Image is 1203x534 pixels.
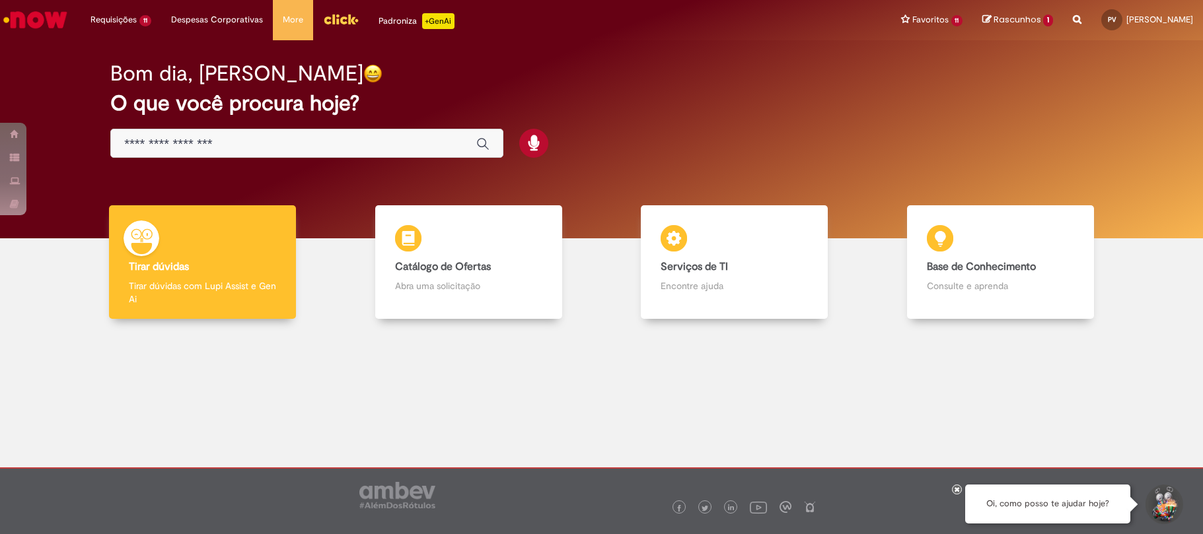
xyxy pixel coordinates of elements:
[129,279,276,306] p: Tirar dúvidas com Lupi Assist e Gen Ai
[110,62,363,85] h2: Bom dia, [PERSON_NAME]
[602,205,868,319] a: Serviços de TI Encontre ajuda
[927,260,1036,273] b: Base de Conhecimento
[676,505,682,512] img: logo_footer_facebook.png
[1043,15,1053,26] span: 1
[1,7,69,33] img: ServiceNow
[912,13,949,26] span: Favoritos
[363,64,383,83] img: happy-face.png
[171,13,263,26] span: Despesas Corporativas
[91,13,137,26] span: Requisições
[965,484,1130,523] div: Oi, como posso te ajudar hoje?
[1144,484,1183,524] button: Iniciar Conversa de Suporte
[129,260,189,273] b: Tirar dúvidas
[728,504,735,512] img: logo_footer_linkedin.png
[982,14,1053,26] a: Rascunhos
[951,15,963,26] span: 11
[395,260,491,273] b: Catálogo de Ofertas
[661,279,808,292] p: Encontre ajuda
[804,501,816,513] img: logo_footer_naosei.png
[139,15,151,26] span: 11
[780,501,791,513] img: logo_footer_workplace.png
[395,279,542,292] p: Abra uma solicitação
[422,13,455,29] p: +GenAi
[1126,14,1193,25] span: [PERSON_NAME]
[336,205,602,319] a: Catálogo de Ofertas Abra uma solicitação
[750,498,767,516] img: logo_footer_youtube.png
[867,205,1134,319] a: Base de Conhecimento Consulte e aprenda
[283,13,303,26] span: More
[69,205,336,319] a: Tirar dúvidas Tirar dúvidas com Lupi Assist e Gen Ai
[359,482,435,508] img: logo_footer_ambev_rotulo_gray.png
[661,260,728,273] b: Serviços de TI
[702,505,708,512] img: logo_footer_twitter.png
[323,9,359,29] img: click_logo_yellow_360x200.png
[927,279,1074,292] p: Consulte e aprenda
[994,13,1041,26] span: Rascunhos
[110,92,1093,115] h2: O que você procura hoje?
[379,13,455,29] div: Padroniza
[1108,15,1116,24] span: PV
